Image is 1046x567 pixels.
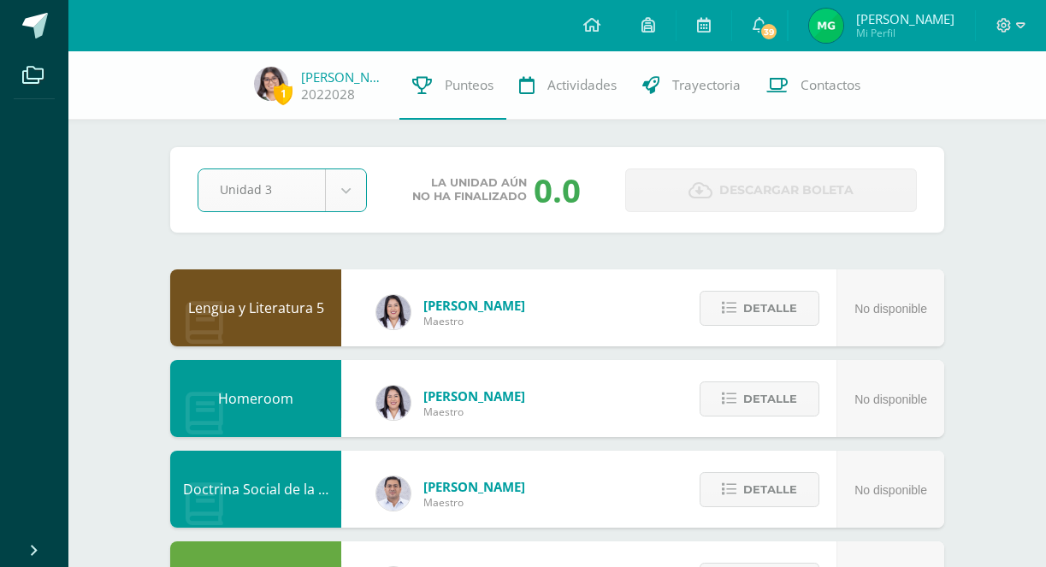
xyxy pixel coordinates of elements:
[301,86,355,103] a: 2022028
[547,76,617,94] span: Actividades
[856,10,954,27] span: [PERSON_NAME]
[399,51,506,120] a: Punteos
[423,387,525,405] span: [PERSON_NAME]
[700,291,819,326] button: Detalle
[423,478,525,495] span: [PERSON_NAME]
[170,451,341,528] div: Doctrina Social de la Iglesia
[170,269,341,346] div: Lengua y Literatura 5
[254,67,288,101] img: 8a368e7b592a39f036626b661650c52a.png
[743,383,797,415] span: Detalle
[759,22,778,41] span: 39
[809,9,843,43] img: 65a2dd4b14113509b05b34356bae3078.png
[856,26,954,40] span: Mi Perfil
[854,483,927,497] span: No disponible
[854,302,927,316] span: No disponible
[274,83,293,104] span: 1
[376,476,411,511] img: 15aaa72b904403ebb7ec886ca542c491.png
[376,386,411,420] img: fd1196377973db38ffd7ffd912a4bf7e.png
[412,176,527,204] span: La unidad aún no ha finalizado
[534,168,581,212] div: 0.0
[700,472,819,507] button: Detalle
[629,51,753,120] a: Trayectoria
[719,169,854,211] span: Descargar boleta
[743,292,797,324] span: Detalle
[376,295,411,329] img: fd1196377973db38ffd7ffd912a4bf7e.png
[445,76,493,94] span: Punteos
[198,169,366,211] a: Unidad 3
[743,474,797,505] span: Detalle
[854,393,927,406] span: No disponible
[506,51,629,120] a: Actividades
[672,76,741,94] span: Trayectoria
[423,314,525,328] span: Maestro
[301,68,387,86] a: [PERSON_NAME]
[220,169,304,210] span: Unidad 3
[423,495,525,510] span: Maestro
[753,51,873,120] a: Contactos
[170,360,341,437] div: Homeroom
[700,381,819,416] button: Detalle
[801,76,860,94] span: Contactos
[423,297,525,314] span: [PERSON_NAME]
[423,405,525,419] span: Maestro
